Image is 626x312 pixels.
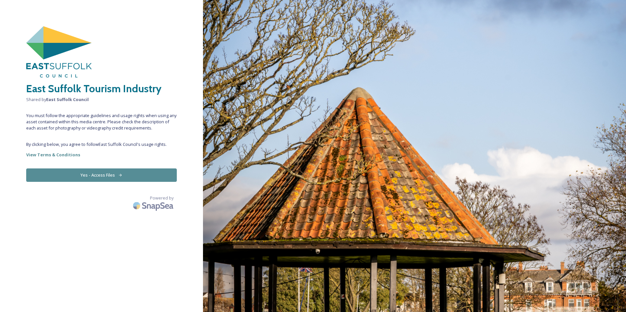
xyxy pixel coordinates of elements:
span: You must follow the appropriate guidelines and usage rights when using any asset contained within... [26,113,177,131]
button: Yes - Access Files [26,168,177,182]
strong: East Suffolk Council [46,96,89,102]
img: East%20Suffolk%20Council.png [26,26,92,78]
a: View Terms & Conditions [26,151,177,159]
span: Powered by [150,195,174,201]
img: SnapSea Logo [131,198,177,213]
span: By clicking below, you agree to follow East Suffolk Council 's usage rights. [26,141,177,147]
span: Shared by [26,96,177,103]
strong: View Terms & Conditions [26,152,80,158]
h2: East Suffolk Tourism Industry [26,81,177,96]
